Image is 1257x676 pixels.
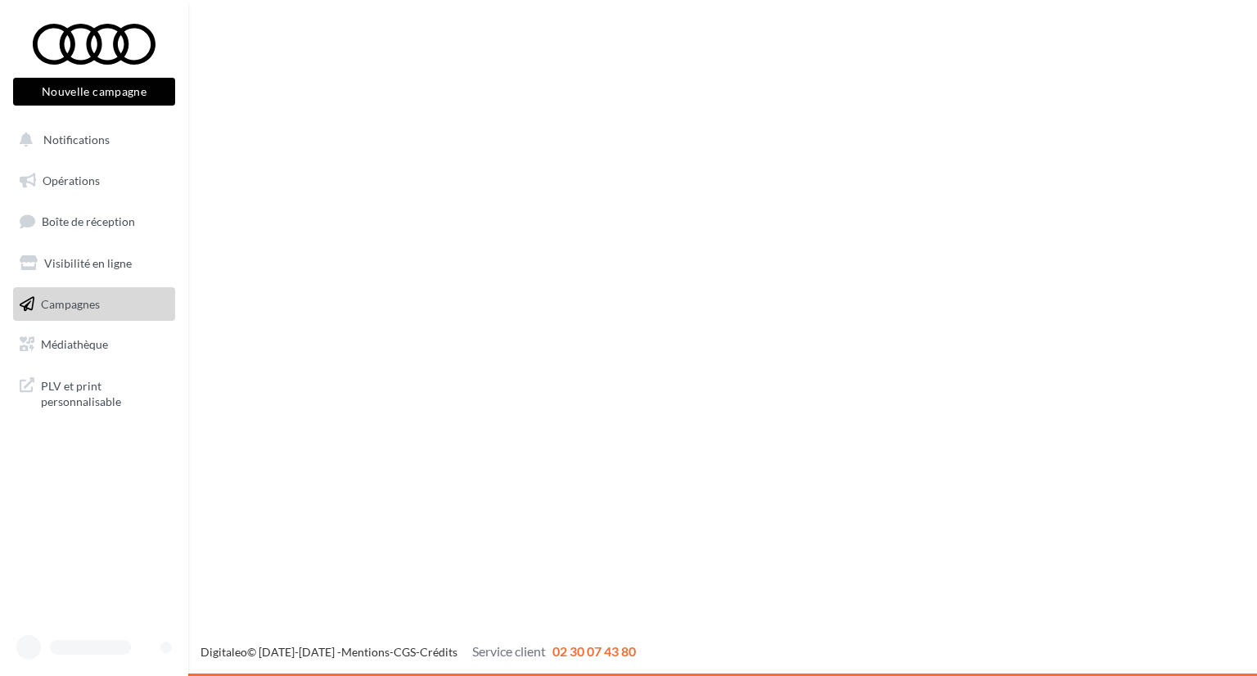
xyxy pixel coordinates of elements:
span: Service client [472,643,546,659]
span: Boîte de réception [42,214,135,228]
a: Mentions [341,645,390,659]
a: Visibilité en ligne [10,246,178,281]
button: Notifications [10,123,172,157]
span: Visibilité en ligne [44,256,132,270]
a: PLV et print personnalisable [10,368,178,417]
span: PLV et print personnalisable [41,375,169,410]
a: Digitaleo [200,645,247,659]
a: Boîte de réception [10,204,178,239]
span: Notifications [43,133,110,146]
a: CGS [394,645,416,659]
a: Campagnes [10,287,178,322]
a: Opérations [10,164,178,198]
a: Crédits [420,645,457,659]
span: Opérations [43,174,100,187]
button: Nouvelle campagne [13,78,175,106]
span: Campagnes [41,296,100,310]
span: Médiathèque [41,337,108,351]
span: © [DATE]-[DATE] - - - [200,645,636,659]
a: Médiathèque [10,327,178,362]
span: 02 30 07 43 80 [552,643,636,659]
